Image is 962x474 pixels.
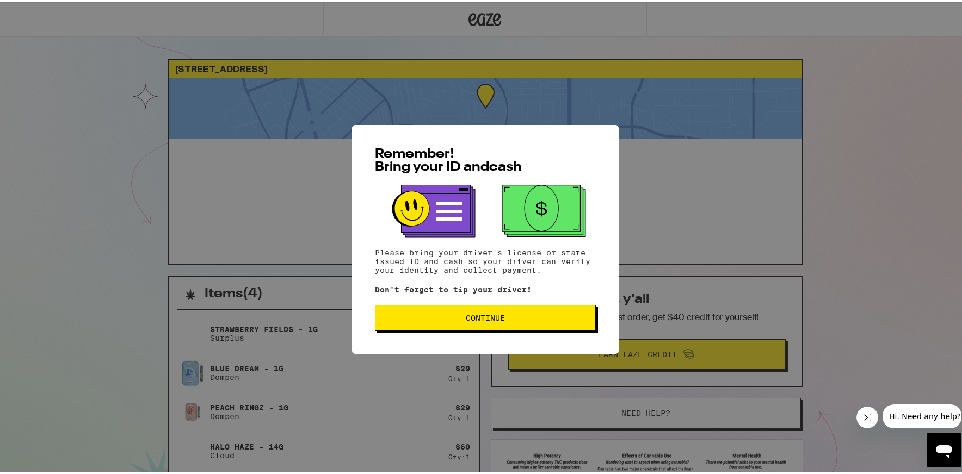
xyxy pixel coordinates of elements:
p: Please bring your driver's license or state issued ID and cash so your driver can verify your ide... [375,246,596,272]
iframe: Button to launch messaging window [927,431,961,465]
iframe: Close message [856,404,878,426]
span: Remember! Bring your ID and cash [375,146,522,172]
p: Don't forget to tip your driver! [375,283,596,292]
iframe: Message from company [883,402,961,426]
button: Continue [375,303,596,329]
span: Continue [466,312,505,320]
